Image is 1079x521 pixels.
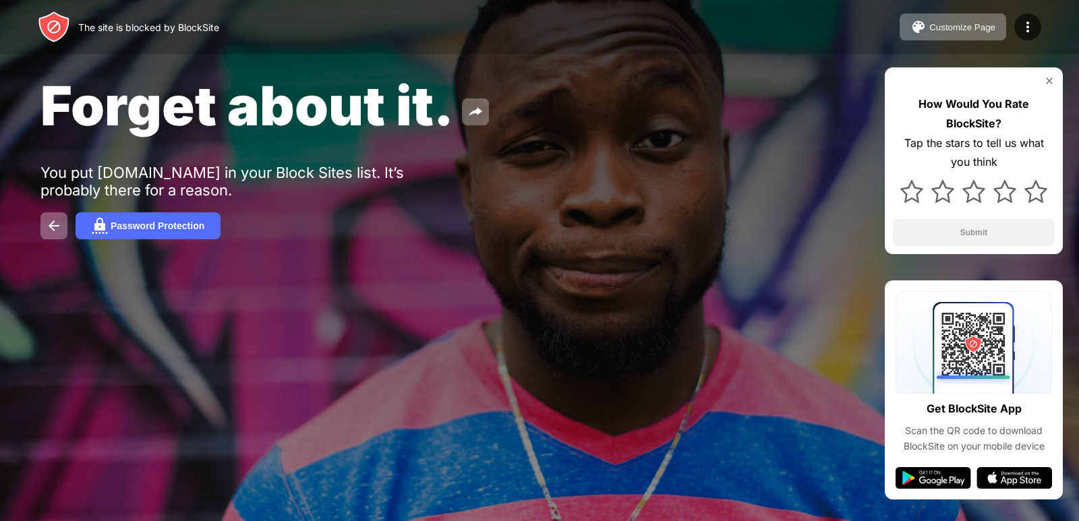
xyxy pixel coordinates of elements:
img: share.svg [467,104,484,120]
div: Tap the stars to tell us what you think [893,133,1055,173]
img: star.svg [931,180,954,203]
img: star.svg [962,180,985,203]
img: back.svg [46,218,62,234]
img: rate-us-close.svg [1044,75,1055,86]
img: qrcode.svg [896,291,1052,394]
div: Password Protection [111,220,204,231]
div: The site is blocked by BlockSite [78,22,219,33]
img: pallet.svg [910,19,927,35]
div: How Would You Rate BlockSite? [893,94,1055,133]
img: app-store.svg [976,467,1052,489]
img: menu-icon.svg [1020,19,1036,35]
span: Forget about it. [40,73,454,138]
img: star.svg [900,180,923,203]
button: Customize Page [900,13,1006,40]
div: You put [DOMAIN_NAME] in your Block Sites list. It’s probably there for a reason. [40,164,457,199]
button: Password Protection [76,212,221,239]
img: star.svg [1024,180,1047,203]
img: password.svg [92,218,108,234]
div: Scan the QR code to download BlockSite on your mobile device [896,423,1052,454]
div: Customize Page [929,22,995,32]
div: Get BlockSite App [927,399,1022,419]
img: google-play.svg [896,467,971,489]
button: Submit [893,219,1055,246]
img: star.svg [993,180,1016,203]
img: header-logo.svg [38,11,70,43]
